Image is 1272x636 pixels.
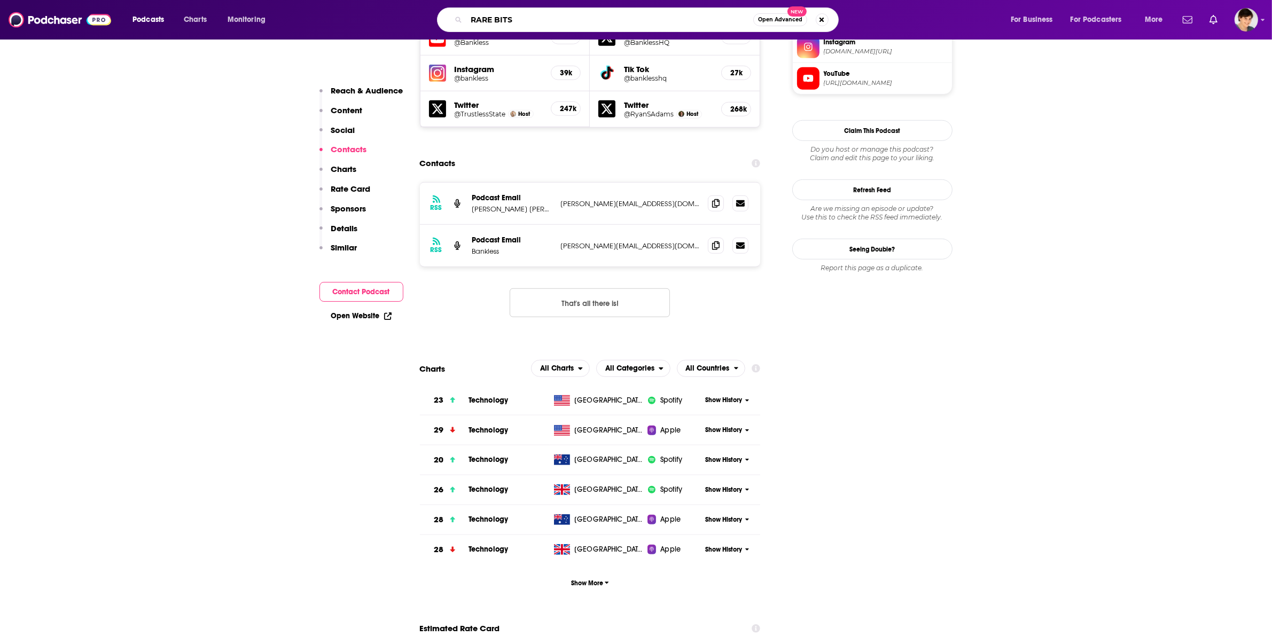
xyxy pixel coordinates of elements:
[792,120,953,141] button: Claim This Podcast
[797,36,948,58] a: Instagram[DOMAIN_NAME][URL]
[1235,8,1258,32] span: Logged in as bethwouldknow
[331,242,357,253] p: Similar
[331,105,363,115] p: Content
[531,360,590,377] h2: Platforms
[228,12,266,27] span: Monitoring
[434,424,443,436] h3: 29
[331,164,357,174] p: Charts
[434,454,443,466] h3: 20
[596,360,670,377] button: open menu
[797,67,948,90] a: YouTube[URL][DOMAIN_NAME]
[792,145,953,162] div: Claim and edit this page to your liking.
[647,485,656,494] img: iconImage
[455,100,543,110] h5: Twitter
[469,485,509,494] a: Technology
[540,365,574,372] span: All Charts
[560,68,572,77] h5: 39k
[660,514,681,525] span: Apple
[319,242,357,262] button: Similar
[1179,11,1197,29] a: Show notifications dropdown
[455,38,543,46] a: @Bankless
[624,110,674,118] a: @RyanSAdams
[455,110,506,118] a: @TrustlessState
[9,10,111,30] img: Podchaser - Follow, Share and Rate Podcasts
[660,454,683,465] span: Spotify
[560,104,572,113] h5: 247k
[510,111,516,117] img: David Hoffman
[574,425,644,436] span: United States
[574,395,644,406] span: United States
[647,484,701,495] a: iconImageSpotify
[686,365,730,372] span: All Countries
[574,544,644,555] span: United Kingdom
[647,544,701,555] a: Apple
[824,37,948,47] span: Instagram
[455,74,543,82] a: @bankless
[550,544,647,555] a: [GEOGRAPHIC_DATA]
[1205,11,1222,29] a: Show notifications dropdown
[705,545,742,554] span: Show History
[574,514,644,525] span: Australia
[331,203,366,214] p: Sponsors
[550,425,647,436] a: [GEOGRAPHIC_DATA]
[469,455,509,464] span: Technology
[434,394,443,406] h3: 23
[596,360,670,377] h2: Categories
[701,545,753,554] button: Show History
[660,425,681,436] span: Apple
[431,246,442,254] h3: RSS
[132,12,164,27] span: Podcasts
[660,484,683,495] span: Spotify
[434,484,443,496] h3: 26
[677,360,746,377] h2: Countries
[472,205,552,214] p: [PERSON_NAME] [PERSON_NAME]
[574,484,644,495] span: United Kingdom
[758,17,802,22] span: Open Advanced
[466,11,753,28] input: Search podcasts, credits, & more...
[434,544,443,556] h3: 28
[647,456,656,464] img: iconImage
[730,68,742,77] h5: 27k
[420,505,469,535] a: 28
[177,11,213,28] a: Charts
[701,456,753,465] button: Show History
[705,485,742,494] span: Show History
[469,426,509,435] a: Technology
[420,386,469,415] a: 23
[686,111,698,117] span: Host
[1145,12,1163,27] span: More
[561,199,700,208] p: [PERSON_NAME][EMAIL_ADDRESS][DOMAIN_NAME]
[447,7,849,32] div: Search podcasts, credits, & more...
[420,475,469,505] a: 26
[469,515,509,524] a: Technology
[420,535,469,564] a: 28
[472,235,552,245] p: Podcast Email
[550,514,647,525] a: [GEOGRAPHIC_DATA]
[787,6,807,17] span: New
[331,85,403,96] p: Reach & Audience
[574,454,644,465] span: Australia
[647,514,701,525] a: Apple
[331,184,371,194] p: Rate Card
[319,125,355,145] button: Social
[647,395,701,406] a: iconImageSpotify
[624,74,713,82] a: @banklesshq
[319,282,403,302] button: Contact Podcast
[792,239,953,260] a: Seeing Double?
[753,13,807,26] button: Open AdvancedNew
[319,223,358,243] button: Details
[705,456,742,465] span: Show History
[660,395,683,406] span: Spotify
[469,545,509,554] a: Technology
[331,144,367,154] p: Contacts
[319,144,367,164] button: Contacts
[420,153,456,174] h2: Contacts
[824,69,948,78] span: YouTube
